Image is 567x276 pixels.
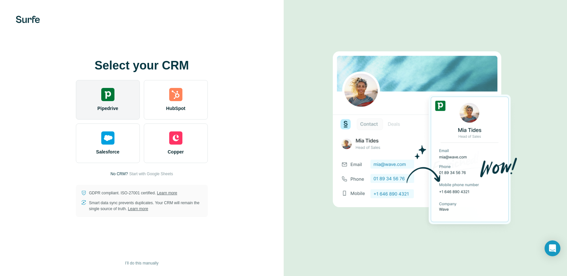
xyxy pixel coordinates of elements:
img: salesforce's logo [101,131,114,145]
img: copper's logo [169,131,182,145]
p: No CRM? [110,171,128,177]
img: PIPEDRIVE image [333,40,518,236]
p: GDPR compliant. ISO-27001 certified. [89,190,177,196]
img: pipedrive's logo [101,88,114,101]
a: Learn more [157,191,177,195]
button: Start with Google Sheets [129,171,173,177]
span: Salesforce [96,149,119,155]
p: Smart data sync prevents duplicates. Your CRM will remain the single source of truth. [89,200,203,212]
button: I’ll do this manually [120,258,163,268]
img: Surfe's logo [16,16,40,23]
span: I’ll do this manually [125,260,158,266]
span: HubSpot [166,105,185,112]
span: Copper [168,149,184,155]
span: Pipedrive [97,105,118,112]
h1: Select your CRM [76,59,208,72]
div: Open Intercom Messenger [545,240,560,256]
a: Learn more [128,207,148,211]
img: hubspot's logo [169,88,182,101]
